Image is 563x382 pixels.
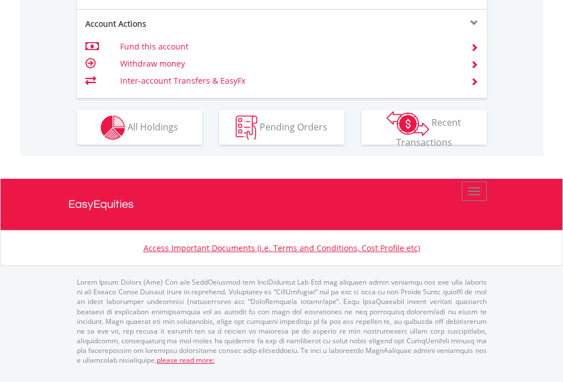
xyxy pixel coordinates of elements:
[120,55,457,72] td: Withdraw money
[77,18,282,30] div: Account Actions
[128,120,178,133] span: All Holdings
[361,110,487,145] button: Recent Transactions
[68,179,495,230] a: EasyEquities
[101,116,125,140] img: holdings-wht.png
[387,111,429,136] img: transactions-zar-wht.png
[120,38,457,55] td: Fund this account
[77,110,202,145] button: All Holdings
[77,277,487,365] p: Lorem Ipsum Dolors (Ame) Con a/e SeddOeiusmod tem InciDiduntut Lab Etd mag aliquaen admin veniamq...
[236,116,257,140] img: pending_instructions-wht.png
[260,120,327,133] span: Pending Orders
[157,355,215,365] a: please read more:
[219,110,344,145] button: Pending Orders
[143,243,420,253] a: Access Important Documents (i.e. Terms and Conditions, Cost Profile etc)
[120,72,457,89] td: Inter-account Transfers & EasyFx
